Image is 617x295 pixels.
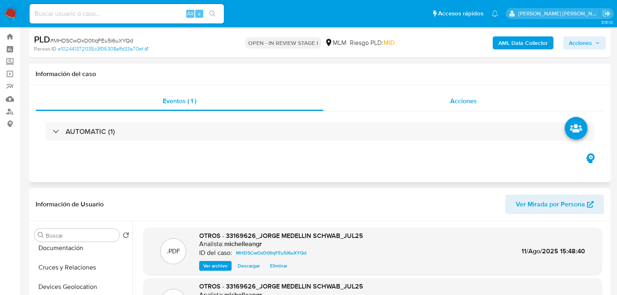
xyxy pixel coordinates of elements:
[199,231,363,240] span: OTROS - 33169626_JORGE MEDELLIN SCHWAB_JUL25
[66,127,115,136] h3: AUTOMATIC (1)
[123,232,129,241] button: Volver al orden por defecto
[199,249,232,257] p: ID del caso:
[602,9,611,18] a: Salir
[187,10,194,17] span: Alt
[31,238,132,258] button: Documentación
[563,36,606,49] button: Acciones
[38,232,44,238] button: Buscar
[516,195,585,214] span: Ver Mirada por Persona
[491,10,498,17] a: Notificaciones
[199,240,223,248] p: Analista:
[34,45,56,53] b: Person ID
[50,36,133,45] span: # MHDSCwOxD0tlqFEu5i6uXYQd
[58,45,148,53] a: e102441372035c3f06308affd33a70ef
[521,246,585,256] span: 11/Ago/2025 15:48:40
[498,36,548,49] b: AML Data Collector
[224,240,262,248] h6: michelleangr
[325,38,347,47] div: MLM
[493,36,553,49] button: AML Data Collector
[45,122,594,141] div: AUTOMATIC (1)
[238,262,260,270] span: Descargar
[46,232,116,239] input: Buscar
[167,247,180,256] p: .PDF
[34,33,50,46] b: PLD
[198,10,200,17] span: s
[601,19,613,25] span: 3.151.0
[204,8,221,19] button: search-icon
[199,261,232,271] button: Ver archivo
[36,70,604,78] h1: Información del caso
[350,38,395,47] span: Riesgo PLD:
[505,195,604,214] button: Ver Mirada por Persona
[199,282,363,291] span: OTROS - 33169626_JORGE MEDELLIN SCHWAB_JUL25
[236,248,306,258] span: MHDSCwOxD0tlqFEu5i6uXYQd
[383,38,395,47] span: MID
[30,8,224,19] input: Buscar usuario o caso...
[450,96,477,106] span: Acciones
[233,248,310,258] a: MHDSCwOxD0tlqFEu5i6uXYQd
[245,37,321,49] p: OPEN - IN REVIEW STAGE I
[31,258,132,277] button: Cruces y Relaciones
[270,262,287,270] span: Eliminar
[163,96,196,106] span: Eventos ( 1 )
[438,9,483,18] span: Accesos rápidos
[36,200,104,208] h1: Información de Usuario
[518,10,600,17] p: michelleangelica.rodriguez@mercadolibre.com.mx
[234,261,264,271] button: Descargar
[266,261,291,271] button: Eliminar
[569,36,592,49] span: Acciones
[203,262,228,270] span: Ver archivo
